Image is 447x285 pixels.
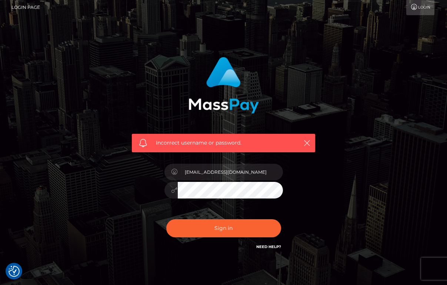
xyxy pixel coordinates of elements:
[178,164,283,180] input: Username...
[156,139,291,147] span: Incorrect username or password.
[9,266,20,277] button: Consent Preferences
[256,244,281,249] a: Need Help?
[166,219,281,237] button: Sign in
[9,266,20,277] img: Revisit consent button
[189,57,259,113] img: MassPay Login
